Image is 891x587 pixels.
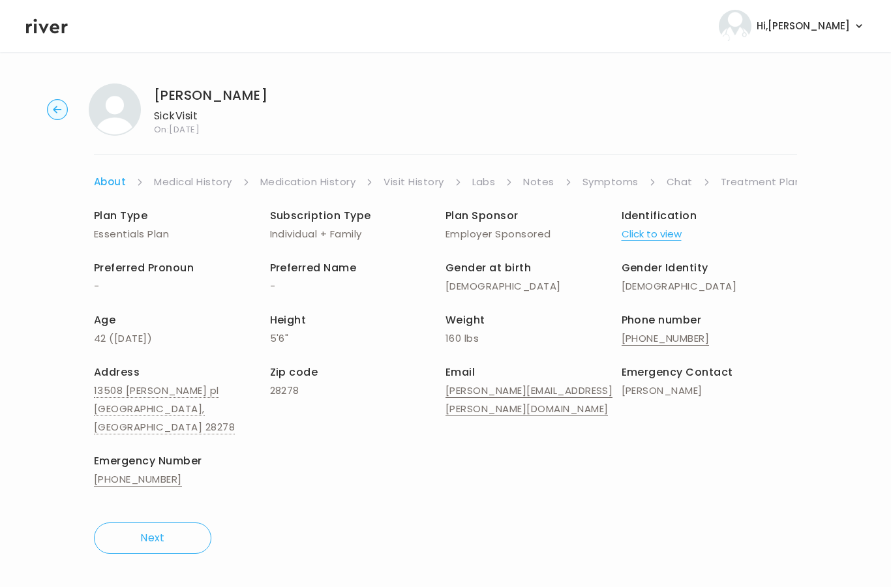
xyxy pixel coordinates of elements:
a: Visit History [384,173,444,191]
p: 28278 [270,382,446,400]
p: Essentials Plan [94,225,270,243]
span: Plan Sponsor [445,208,519,223]
button: user avatarHi,[PERSON_NAME] [719,10,865,42]
span: Phone number [622,312,702,327]
span: Email [445,365,475,380]
span: Age [94,312,115,327]
p: Sick Visit [154,107,267,125]
img: JENNIFER VIRES [89,83,141,136]
p: - [270,277,446,295]
a: Labs [472,173,496,191]
span: On: [DATE] [154,125,267,134]
button: Click to view [622,225,682,243]
a: Chat [667,173,693,191]
a: Treatment Plan [721,173,802,191]
a: Symptoms [582,173,639,191]
p: - [94,277,270,295]
button: Next [94,522,211,554]
p: 42 [94,329,270,348]
span: Gender Identity [622,260,708,275]
span: Weight [445,312,485,327]
p: [DEMOGRAPHIC_DATA] [445,277,622,295]
p: 5'6" [270,329,446,348]
span: Emergency Contact [622,365,733,380]
span: Emergency Number [94,453,202,468]
a: About [94,173,126,191]
p: [PERSON_NAME] [622,382,798,400]
span: Hi, [PERSON_NAME] [757,17,850,35]
p: [DEMOGRAPHIC_DATA] [622,277,798,295]
span: Subscription Type [270,208,371,223]
a: Medication History [260,173,356,191]
span: Address [94,365,140,380]
span: ( [DATE] ) [109,331,152,345]
span: Identification [622,208,697,223]
span: Preferred Pronoun [94,260,194,275]
span: Plan Type [94,208,147,223]
a: Notes [523,173,554,191]
img: user avatar [719,10,751,42]
h1: [PERSON_NAME] [154,86,267,104]
span: Gender at birth [445,260,531,275]
a: Medical History [154,173,232,191]
p: Individual + Family [270,225,446,243]
p: 160 lbs [445,329,622,348]
p: Employer Sponsored [445,225,622,243]
span: Height [270,312,307,327]
span: Preferred Name [270,260,357,275]
span: Zip code [270,365,318,380]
